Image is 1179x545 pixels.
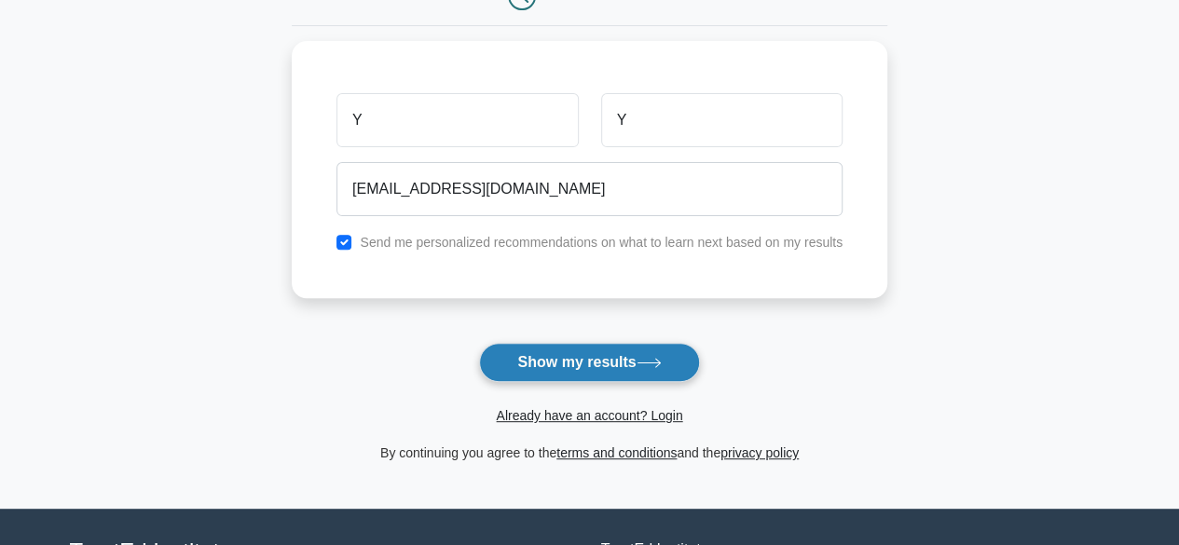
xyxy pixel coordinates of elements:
[720,445,799,460] a: privacy policy
[336,93,578,147] input: First name
[601,93,843,147] input: Last name
[281,442,898,464] div: By continuing you agree to the and the
[479,343,699,382] button: Show my results
[496,408,682,423] a: Already have an account? Login
[556,445,677,460] a: terms and conditions
[336,162,843,216] input: Email
[360,235,843,250] label: Send me personalized recommendations on what to learn next based on my results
